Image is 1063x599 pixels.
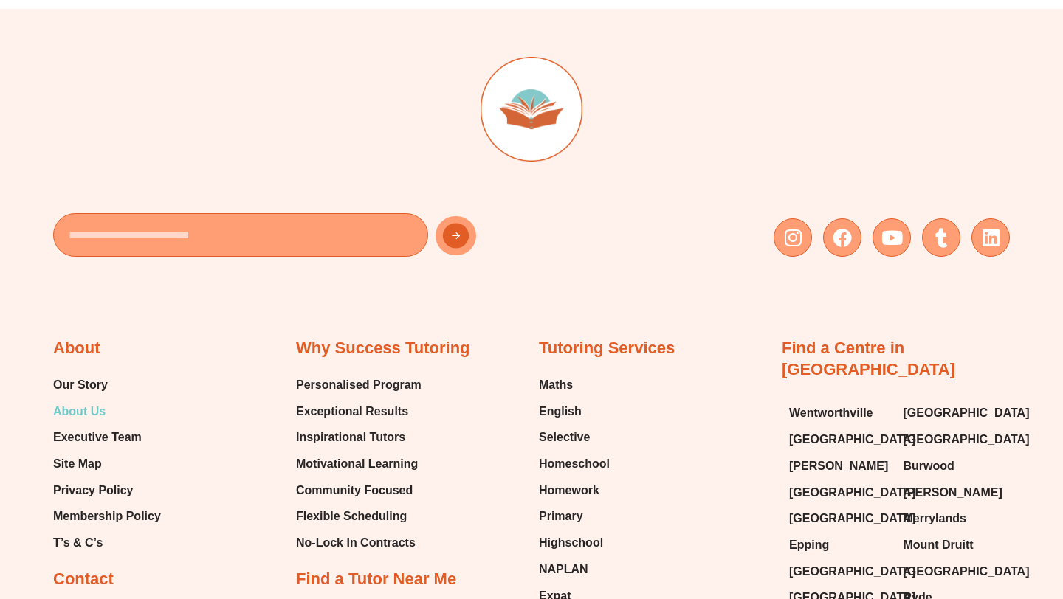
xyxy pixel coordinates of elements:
form: New Form [53,213,524,264]
span: Privacy Policy [53,479,134,502]
span: [GEOGRAPHIC_DATA] [789,482,915,504]
a: Executive Team [53,426,161,449]
a: Epping [789,534,889,556]
a: Personalised Program [296,374,422,396]
span: Flexible Scheduling [296,505,407,527]
a: Privacy Policy [53,479,161,502]
a: English [539,401,610,423]
a: [GEOGRAPHIC_DATA] [789,482,889,504]
span: Highschool [539,532,603,554]
span: [GEOGRAPHIC_DATA] [904,429,1030,451]
span: Executive Team [53,426,142,449]
h2: Find a Tutor Near Me [296,569,456,590]
h2: Tutoring Services [539,338,675,359]
span: Primary [539,505,583,527]
span: Our Story [53,374,108,396]
a: Homework [539,479,610,502]
span: English [539,401,582,423]
a: Find a Centre in [GEOGRAPHIC_DATA] [782,339,955,378]
span: T’s & C’s [53,532,103,554]
a: T’s & C’s [53,532,161,554]
a: Homeschool [539,453,610,475]
a: [GEOGRAPHIC_DATA] [789,508,889,530]
a: Selective [539,426,610,449]
a: [GEOGRAPHIC_DATA] [789,429,889,451]
a: [GEOGRAPHIC_DATA] [904,402,1003,424]
a: Primary [539,505,610,527]
a: Community Focused [296,479,422,502]
span: Inspirational Tutors [296,426,405,449]
a: Membership Policy [53,505,161,527]
a: [GEOGRAPHIC_DATA] [789,561,889,583]
span: Selective [539,426,590,449]
span: [GEOGRAPHIC_DATA] [789,508,915,530]
span: Motivational Learning [296,453,418,475]
span: Exceptional Results [296,401,408,423]
span: Maths [539,374,573,396]
span: [GEOGRAPHIC_DATA] [789,561,915,583]
span: No-Lock In Contracts [296,532,416,554]
a: Site Map [53,453,161,475]
span: About Us [53,401,106,423]
span: Wentworthville [789,402,873,424]
span: [GEOGRAPHIC_DATA] [904,402,1030,424]
h2: About [53,338,100,359]
a: [GEOGRAPHIC_DATA] [904,429,1003,451]
a: About Us [53,401,161,423]
a: Wentworthville [789,402,889,424]
span: Homework [539,479,599,502]
a: Flexible Scheduling [296,505,422,527]
span: Site Map [53,453,102,475]
a: Inspirational Tutors [296,426,422,449]
a: No-Lock In Contracts [296,532,422,554]
span: [GEOGRAPHIC_DATA] [789,429,915,451]
a: Maths [539,374,610,396]
h2: Why Success Tutoring [296,338,470,359]
a: Motivational Learning [296,453,422,475]
a: Exceptional Results [296,401,422,423]
span: NAPLAN [539,558,588,581]
a: Our Story [53,374,161,396]
div: Tiện ích trò chuyện [810,432,1063,599]
a: Highschool [539,532,610,554]
span: Community Focused [296,479,413,502]
a: [PERSON_NAME] [789,455,889,477]
a: NAPLAN [539,558,610,581]
iframe: Chat Widget [810,432,1063,599]
span: Epping [789,534,829,556]
h2: Contact [53,569,114,590]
